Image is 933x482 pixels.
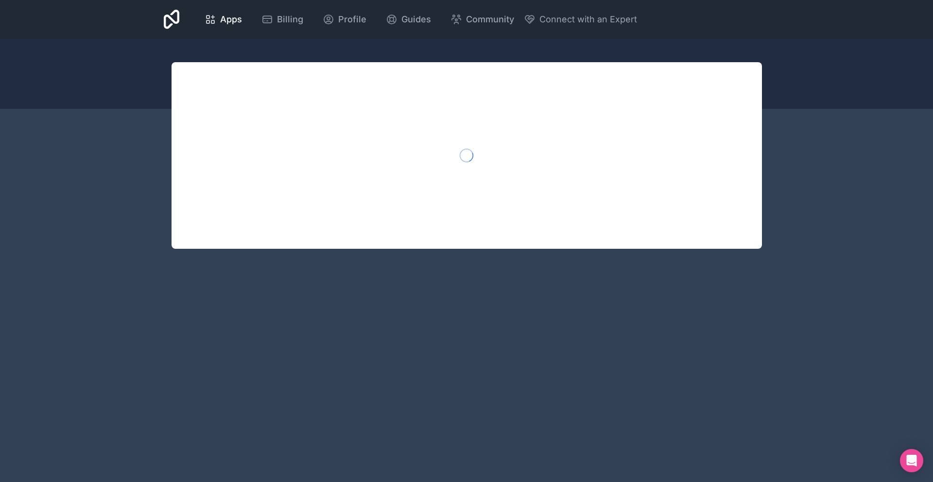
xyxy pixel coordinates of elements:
span: Community [466,13,514,26]
button: Connect with an Expert [524,13,637,26]
div: Open Intercom Messenger [900,449,923,472]
span: Guides [401,13,431,26]
a: Apps [197,9,250,30]
span: Apps [220,13,242,26]
a: Billing [254,9,311,30]
a: Community [443,9,522,30]
a: Guides [378,9,439,30]
span: Billing [277,13,303,26]
a: Profile [315,9,374,30]
span: Connect with an Expert [539,13,637,26]
span: Profile [338,13,366,26]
